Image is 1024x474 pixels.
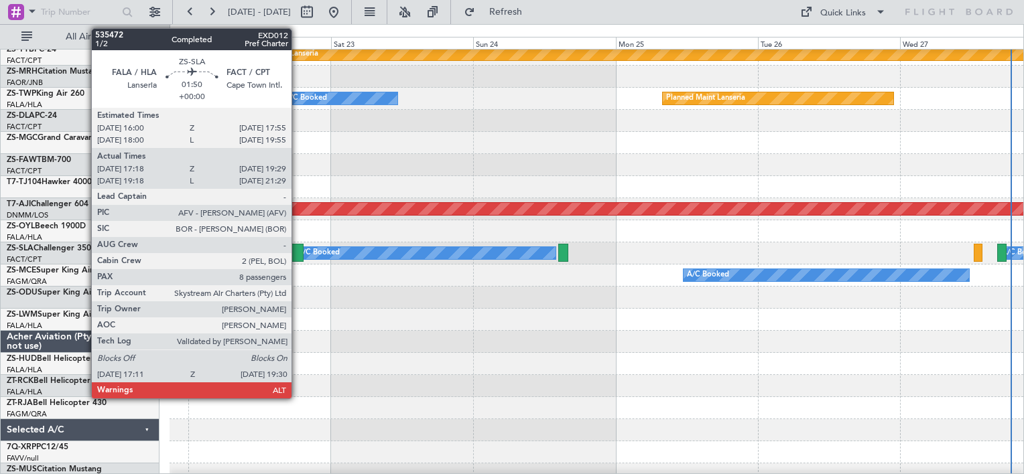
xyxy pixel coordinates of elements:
span: ZS-LWM [7,311,38,319]
span: ZS-ODU [7,289,38,297]
a: ZS-YTBPC-24 [7,46,56,54]
div: Planned Maint Lanseria [239,44,318,64]
span: ZS-DLA [7,112,35,120]
a: DNMM/LOS [7,210,48,220]
button: Quick Links [793,1,893,23]
span: ZS-MUS [7,465,37,473]
a: FACT/CPT [7,254,42,264]
div: A/C Booked [298,243,340,263]
a: ZT-RJABell Helicopter 430 [7,399,107,407]
a: FALA/HLA [7,365,42,375]
a: FAGM/QRA [7,409,47,419]
span: ZS-MRH [7,68,38,76]
a: ZS-MUSCitation Mustang [7,465,102,473]
a: ZS-FAWTBM-700 [7,156,71,164]
span: Refresh [478,7,534,17]
div: Planned Maint Lanseria [666,88,745,108]
div: [DATE] [172,27,195,38]
div: A/C Booked [285,88,327,108]
a: FAGM/QRA [7,276,47,287]
span: 7Q-XRP [7,443,36,451]
a: ZS-ODUSuper King Air 200 [7,289,111,297]
button: All Aircraft [15,26,145,48]
a: FALA/HLA [7,232,42,242]
a: ZS-MCESuper King Air 200 [7,266,110,274]
span: ZS-SLA [7,244,34,252]
a: T7-AJIChallenger 604 [7,200,88,208]
span: All Aircraft [35,32,141,42]
a: ZT-RCKBell Helicopter 430 [7,377,107,385]
span: T7-TJ104 [7,178,42,186]
span: ZT-RJA [7,399,33,407]
div: Mon 25 [616,37,758,49]
span: ZT-RCK [7,377,34,385]
div: Sat 23 [331,37,473,49]
div: Fri 22 [188,37,330,49]
a: ZS-DLAPC-24 [7,112,57,120]
a: FACT/CPT [7,56,42,66]
span: ZS-TWP [7,90,36,98]
a: ZS-MGCGrand Caravan - C208 [7,134,121,142]
span: ZS-HUD [7,355,37,363]
a: ZS-SLAChallenger 350 [7,244,91,252]
span: ZS-YTB [7,46,34,54]
input: Trip Number [41,2,118,22]
button: Refresh [458,1,538,23]
a: FALA/HLA [7,100,42,110]
div: A/C Booked [687,265,729,285]
a: FALA/HLA [7,321,42,331]
span: ZS-FAW [7,156,37,164]
div: Quick Links [820,7,866,20]
div: Tue 26 [758,37,900,49]
a: T7-TJ104Hawker 4000 [7,178,92,186]
span: T7-AJI [7,200,31,208]
div: Sun 24 [473,37,615,49]
a: FACT/CPT [7,166,42,176]
span: [DATE] - [DATE] [228,6,291,18]
a: ZS-HUDBell Helicopter 430 [7,355,111,363]
a: ZS-TWPKing Air 260 [7,90,84,98]
span: ZS-MGC [7,134,38,142]
a: FAOR/JNB [7,78,43,88]
a: 7Q-XRPPC12/45 [7,443,68,451]
a: ZS-LWMSuper King Air 200 [7,311,111,319]
a: ZS-MRHCitation Mustang [7,68,103,76]
span: ZS-MCE [7,266,36,274]
a: FACT/CPT [7,122,42,132]
span: ZS-OYL [7,222,35,230]
a: ZS-OYLBeech 1900D [7,222,86,230]
a: FAVV/null [7,453,39,463]
a: FALA/HLA [7,387,42,397]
